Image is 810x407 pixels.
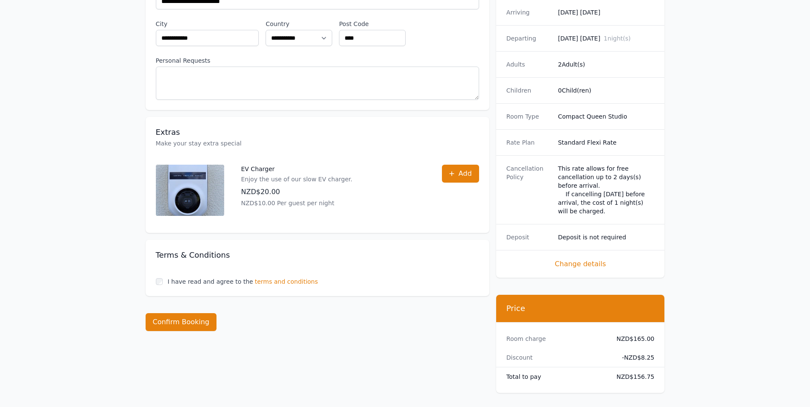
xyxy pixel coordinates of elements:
[156,165,224,216] img: EV Charger
[156,20,259,28] label: City
[558,8,655,17] dd: [DATE] [DATE]
[558,60,655,69] dd: 2 Adult(s)
[558,34,655,43] dd: [DATE] [DATE]
[506,86,551,95] dt: Children
[442,165,479,183] button: Add
[506,34,551,43] dt: Departing
[506,259,655,269] span: Change details
[241,165,353,173] p: EV Charger
[506,138,551,147] dt: Rate Plan
[506,112,551,121] dt: Room Type
[558,233,655,241] dd: Deposit is not required
[339,20,406,28] label: Post Code
[610,372,655,381] dd: NZD$156.75
[506,372,603,381] dt: Total to pay
[266,20,332,28] label: Country
[168,278,253,285] label: I have read and agree to the
[156,56,479,65] label: Personal Requests
[506,60,551,69] dt: Adults
[558,138,655,147] dd: Standard Flexi Rate
[558,164,655,215] div: This rate allows for free cancellation up to 2 days(s) before arrival. If cancelling [DATE] befor...
[241,187,353,197] p: NZD$20.00
[506,233,551,241] dt: Deposit
[506,8,551,17] dt: Arriving
[604,35,631,42] span: 1 night(s)
[241,199,353,207] p: NZD$10.00 Per guest per night
[506,353,603,362] dt: Discount
[156,139,479,148] p: Make your stay extra special
[146,313,217,331] button: Confirm Booking
[558,112,655,121] dd: Compact Queen Studio
[610,334,655,343] dd: NZD$165.00
[506,164,551,215] dt: Cancellation Policy
[255,277,318,286] span: terms and conditions
[459,169,472,179] span: Add
[156,127,479,137] h3: Extras
[610,353,655,362] dd: - NZD$8.25
[156,250,479,260] h3: Terms & Conditions
[241,175,353,183] p: Enjoy the use of our slow EV charger.
[558,86,655,95] dd: 0 Child(ren)
[506,303,655,314] h3: Price
[506,334,603,343] dt: Room charge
